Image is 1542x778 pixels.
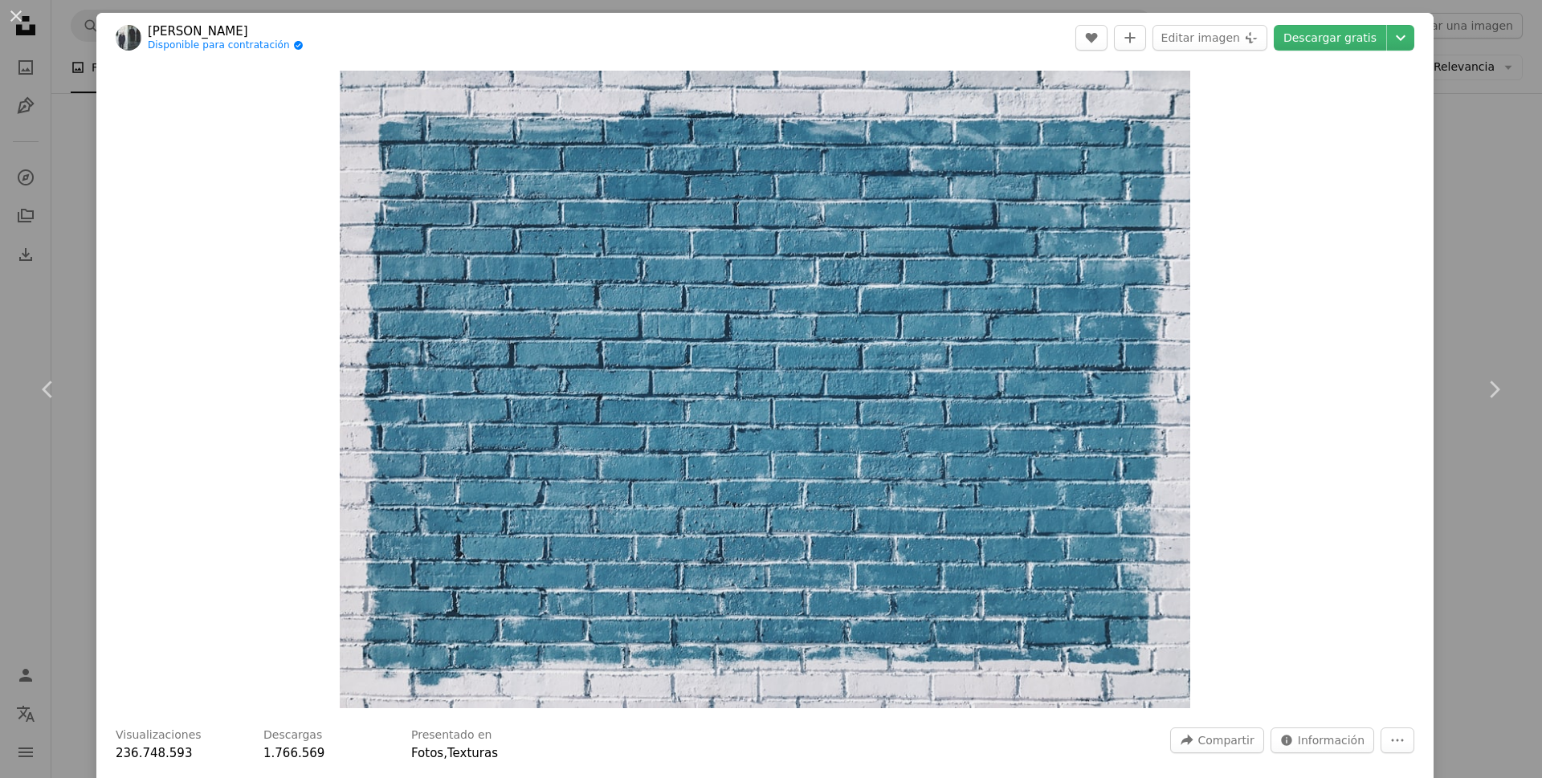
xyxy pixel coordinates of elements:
[443,746,447,760] span: ,
[340,71,1190,708] button: Ampliar en esta imagen
[1170,727,1263,753] button: Compartir esta imagen
[1152,25,1267,51] button: Editar imagen
[116,746,192,760] span: 236.748.593
[263,727,322,743] h3: Descargas
[411,746,443,760] a: Fotos
[1381,727,1414,753] button: Más acciones
[447,746,498,760] a: Texturas
[148,23,304,39] a: [PERSON_NAME]
[1387,25,1414,51] button: Elegir el tamaño de descarga
[116,727,202,743] h3: Visualizaciones
[263,746,324,760] span: 1.766.569
[1197,728,1254,752] span: Compartir
[1075,25,1108,51] button: Me gusta
[1446,312,1542,466] a: Siguiente
[1271,727,1374,753] button: Estadísticas sobre esta imagen
[1274,25,1386,51] a: Descargar gratis
[1114,25,1146,51] button: Añade a la colección
[411,727,492,743] h3: Presentado en
[116,25,141,51] img: Ve al perfil de Patrick Tomasso
[340,71,1190,708] img: ladrillos de hormigón gris pintados en azul
[1298,728,1365,752] span: Información
[148,39,304,52] a: Disponible para contratación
